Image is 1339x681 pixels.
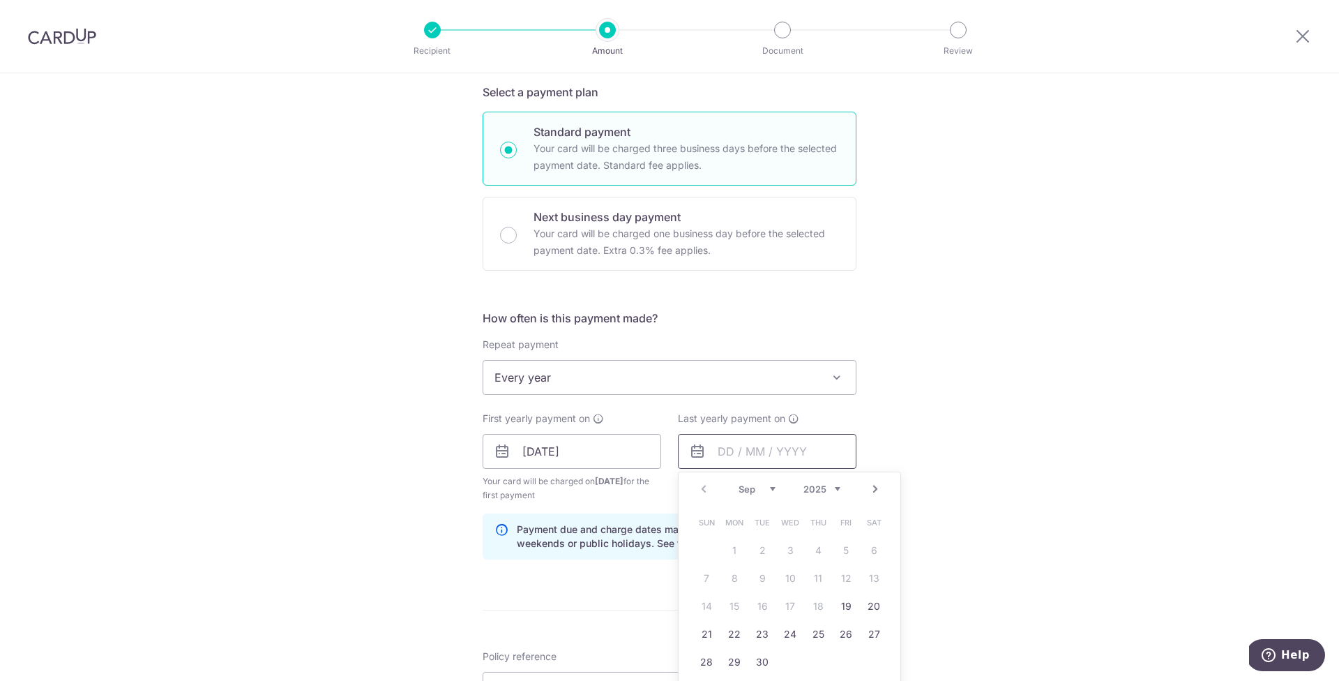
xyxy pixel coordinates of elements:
a: 21 [695,623,718,645]
span: Thursday [807,511,829,534]
h5: How often is this payment made? [483,310,856,327]
a: 20 [863,595,885,618]
a: 27 [863,623,885,645]
a: 24 [779,623,801,645]
span: First yearly payment on [483,412,590,426]
span: Monday [723,511,746,534]
a: 28 [695,651,718,673]
a: 19 [835,595,857,618]
p: Amount [556,44,659,58]
a: Next [867,481,884,497]
a: 22 [723,623,746,645]
input: DD / MM / YYYY [483,434,661,469]
span: Saturday [863,511,885,534]
span: Your card will be charged on [483,474,661,502]
p: Document [731,44,834,58]
span: Every year [483,361,856,394]
span: [DATE] [595,476,623,486]
p: Review [907,44,1010,58]
span: Tuesday [751,511,773,534]
a: 29 [723,651,746,673]
span: Wednesday [779,511,801,534]
span: Last yearly payment on [678,412,785,426]
img: CardUp [28,28,96,45]
p: Recipient [381,44,484,58]
a: 30 [751,651,773,673]
h5: Select a payment plan [483,84,856,100]
input: DD / MM / YYYY [678,434,856,469]
label: Repeat payment [483,338,559,352]
span: Sunday [695,511,718,534]
iframe: Opens a widget where you can find more information [1249,639,1325,674]
span: Friday [835,511,857,534]
a: 26 [835,623,857,645]
p: Your card will be charged three business days before the selected payment date. Standard fee appl... [534,140,839,174]
a: 25 [807,623,829,645]
p: Standard payment [534,124,839,140]
a: 23 [751,623,773,645]
label: Policy reference [483,650,557,664]
p: Your card will be charged one business day before the selected payment date. Extra 0.3% fee applies. [534,225,839,259]
span: Every year [483,360,856,395]
p: Next business day payment [534,209,839,225]
p: Payment due and charge dates may be adjusted if it falls on weekends or public holidays. See fina... [517,523,845,551]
